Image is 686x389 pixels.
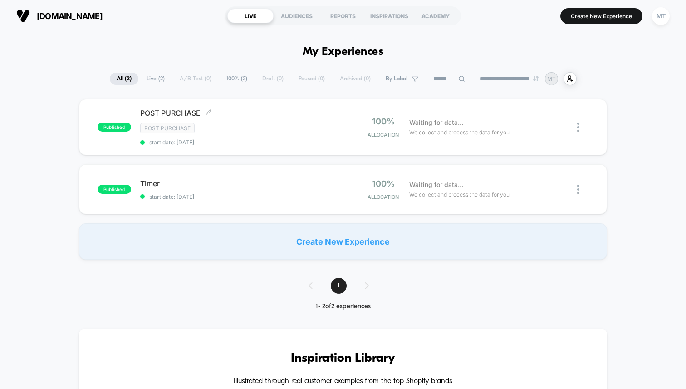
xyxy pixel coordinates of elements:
[577,185,579,194] img: close
[409,118,463,128] span: Waiting for data...
[303,45,384,59] h1: My Experiences
[372,179,395,188] span: 100%
[79,223,607,260] div: Create New Experience
[106,377,580,386] h4: Illustrated through real customer examples from the top Shopify brands
[299,303,387,310] div: 1 - 2 of 2 experiences
[649,7,672,25] button: MT
[533,76,539,81] img: end
[386,75,407,82] span: By Label
[331,278,347,294] span: 1
[140,108,343,118] span: POST PURCHASE
[140,123,195,133] span: Post Purchase
[140,179,343,188] span: Timer
[560,8,642,24] button: Create New Experience
[140,193,343,200] span: start date: [DATE]
[106,351,580,366] h3: Inspiration Library
[98,123,131,132] span: published
[366,9,412,23] div: INSPIRATIONS
[110,73,138,85] span: All ( 2 )
[320,9,366,23] div: REPORTS
[16,9,30,23] img: Visually logo
[412,9,459,23] div: ACADEMY
[140,139,343,146] span: start date: [DATE]
[409,180,463,190] span: Waiting for data...
[140,73,171,85] span: Live ( 2 )
[409,190,510,199] span: We collect and process the data for you
[367,132,399,138] span: Allocation
[14,9,105,23] button: [DOMAIN_NAME]
[37,11,103,21] span: [DOMAIN_NAME]
[547,75,556,82] p: MT
[220,73,254,85] span: 100% ( 2 )
[652,7,670,25] div: MT
[577,123,579,132] img: close
[409,128,510,137] span: We collect and process the data for you
[98,185,131,194] span: published
[227,9,274,23] div: LIVE
[367,194,399,200] span: Allocation
[372,117,395,126] span: 100%
[274,9,320,23] div: AUDIENCES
